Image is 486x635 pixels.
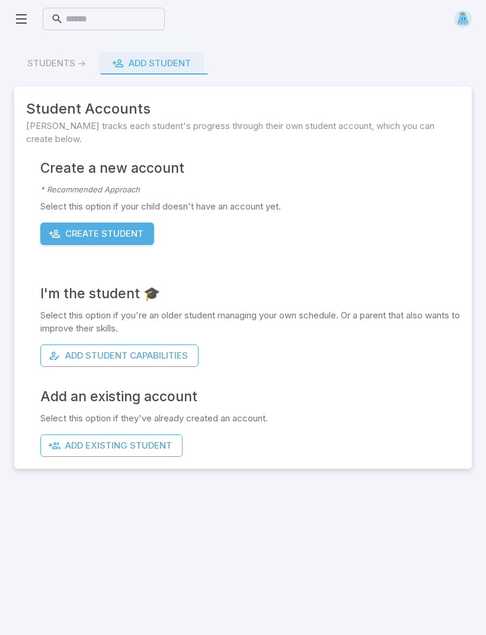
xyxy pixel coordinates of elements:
span: Student Accounts [26,98,460,120]
h4: Add an existing account [40,386,460,407]
span: [PERSON_NAME] tracks each student's progress through their own student account, which you can cre... [26,120,460,146]
p: Select this option if your child doesn't have an account yet. [40,200,460,213]
button: Create Student [40,223,154,245]
h4: Create a new account [40,157,460,179]
button: Add Existing Student [40,434,183,457]
h4: I'm the student 🎓 [40,283,460,304]
p: Select this option if you're an older student managing your own schedule. Or a parent that also w... [40,309,460,335]
button: Add Student Capabilities [40,344,199,367]
p: Select this option if they've already created an account. [40,412,460,425]
p: * Recommended Approach [40,183,460,195]
img: trapezoid.svg [454,10,472,28]
div: Add Student [112,57,191,70]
